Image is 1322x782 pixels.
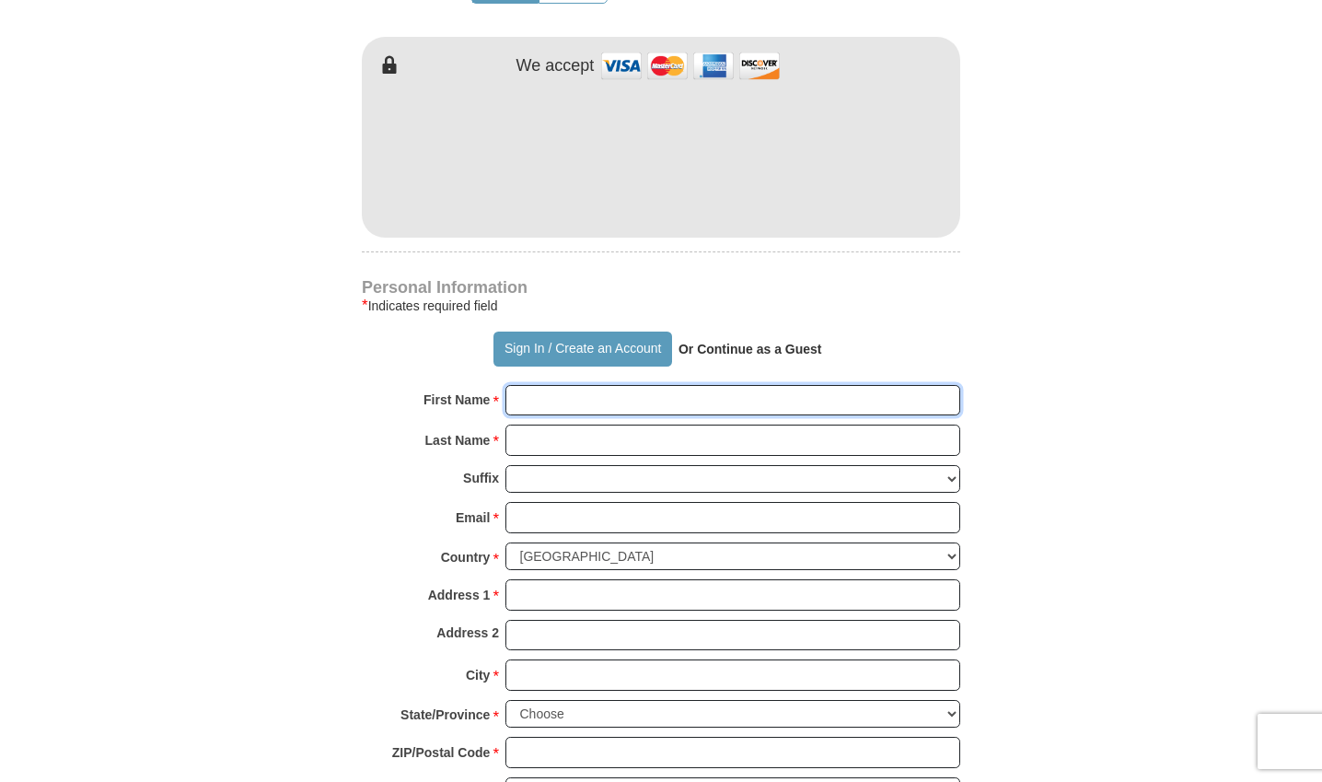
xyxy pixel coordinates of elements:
[466,662,490,688] strong: City
[493,332,671,367] button: Sign In / Create an Account
[678,342,822,356] strong: Or Continue as a Guest
[456,505,490,531] strong: Email
[463,465,499,491] strong: Suffix
[362,280,960,295] h4: Personal Information
[598,46,783,86] img: credit cards accepted
[516,56,595,76] h4: We accept
[428,582,491,608] strong: Address 1
[425,427,491,453] strong: Last Name
[362,295,960,317] div: Indicates required field
[441,544,491,570] strong: Country
[436,620,499,646] strong: Address 2
[423,387,490,413] strong: First Name
[400,702,490,728] strong: State/Province
[392,740,491,765] strong: ZIP/Postal Code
